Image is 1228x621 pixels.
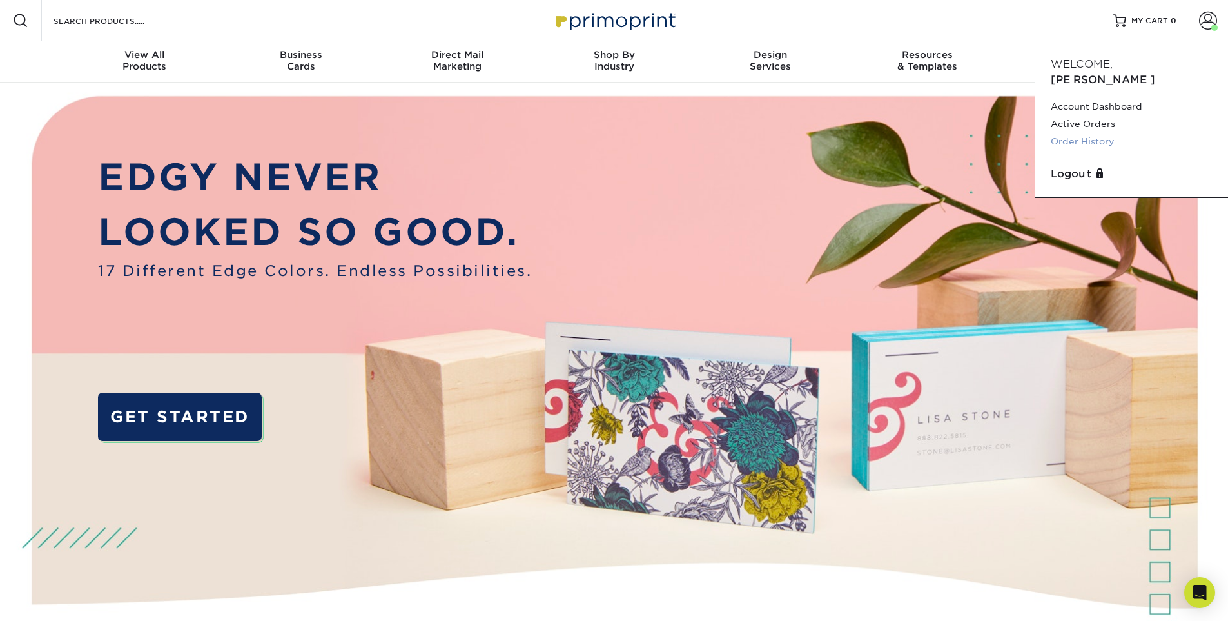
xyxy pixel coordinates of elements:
a: Logout [1051,166,1213,182]
a: Shop ByIndustry [536,41,692,83]
div: Services [692,49,849,72]
div: Industry [536,49,692,72]
span: Resources [849,49,1006,61]
p: LOOKED SO GOOD. [98,204,532,260]
a: Order History [1051,133,1213,150]
div: & Support [1006,49,1162,72]
input: SEARCH PRODUCTS..... [52,13,178,28]
a: Direct MailMarketing [379,41,536,83]
a: View AllProducts [66,41,223,83]
div: Open Intercom Messenger [1184,577,1215,608]
a: Contact& Support [1006,41,1162,83]
span: MY CART [1131,15,1168,26]
span: Direct Mail [379,49,536,61]
span: 17 Different Edge Colors. Endless Possibilities. [98,260,532,282]
div: Cards [222,49,379,72]
span: Contact [1006,49,1162,61]
span: Welcome, [1051,58,1113,70]
a: Account Dashboard [1051,98,1213,115]
span: Design [692,49,849,61]
a: Resources& Templates [849,41,1006,83]
img: Primoprint [550,6,679,34]
a: BusinessCards [222,41,379,83]
span: Shop By [536,49,692,61]
span: View All [66,49,223,61]
a: DesignServices [692,41,849,83]
span: Business [222,49,379,61]
iframe: Google Customer Reviews [3,582,110,616]
div: Products [66,49,223,72]
div: Marketing [379,49,536,72]
span: 0 [1171,16,1176,25]
span: [PERSON_NAME] [1051,74,1155,86]
div: & Templates [849,49,1006,72]
a: GET STARTED [98,393,261,441]
p: EDGY NEVER [98,150,532,205]
a: Active Orders [1051,115,1213,133]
